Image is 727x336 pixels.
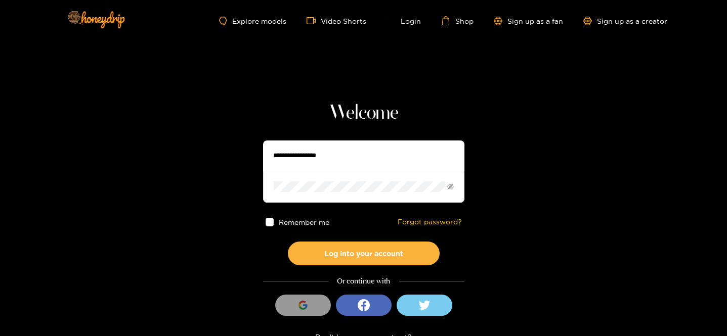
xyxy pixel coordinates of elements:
a: Sign up as a fan [494,17,563,25]
a: Explore models [219,17,286,25]
h1: Welcome [263,101,464,125]
span: eye-invisible [447,183,454,190]
div: Or continue with [263,275,464,287]
span: Remember me [279,218,329,226]
a: Login [387,16,421,25]
a: Shop [441,16,474,25]
a: Forgot password? [398,218,462,226]
a: Video Shorts [307,16,366,25]
a: Sign up as a creator [583,17,667,25]
button: Log into your account [288,242,440,265]
span: video-camera [307,16,321,25]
